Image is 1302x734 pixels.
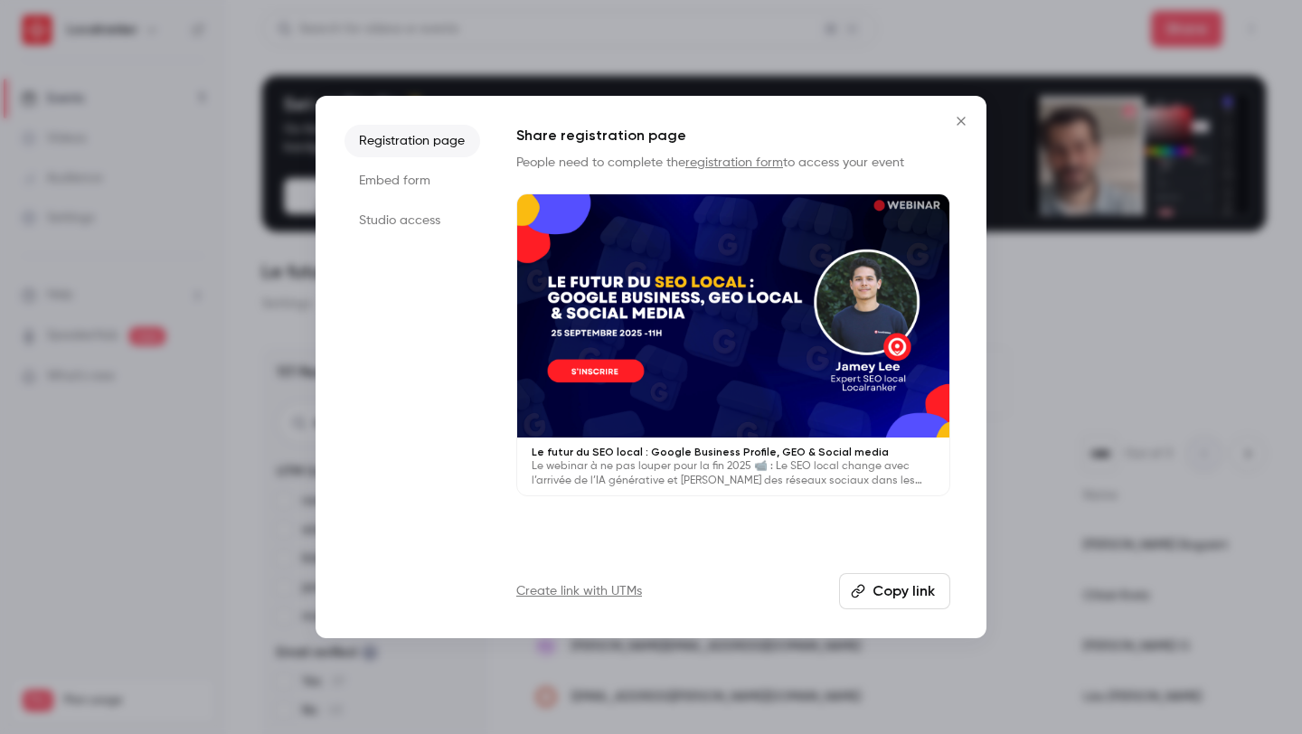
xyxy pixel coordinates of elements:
[344,165,480,197] li: Embed form
[516,193,950,496] a: Le futur du SEO local : Google Business Profile, GEO & Social mediaLe webinar à ne pas louper pou...
[344,125,480,157] li: Registration page
[516,125,950,146] h1: Share registration page
[839,573,950,609] button: Copy link
[532,445,935,459] p: Le futur du SEO local : Google Business Profile, GEO & Social media
[532,459,935,488] p: Le webinar à ne pas louper pour la fin 2025 📹 : Le SEO local change avec l’arrivée de l’IA généra...
[516,154,950,172] p: People need to complete the to access your event
[685,156,783,169] a: registration form
[516,582,642,600] a: Create link with UTMs
[344,204,480,237] li: Studio access
[943,103,979,139] button: Close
